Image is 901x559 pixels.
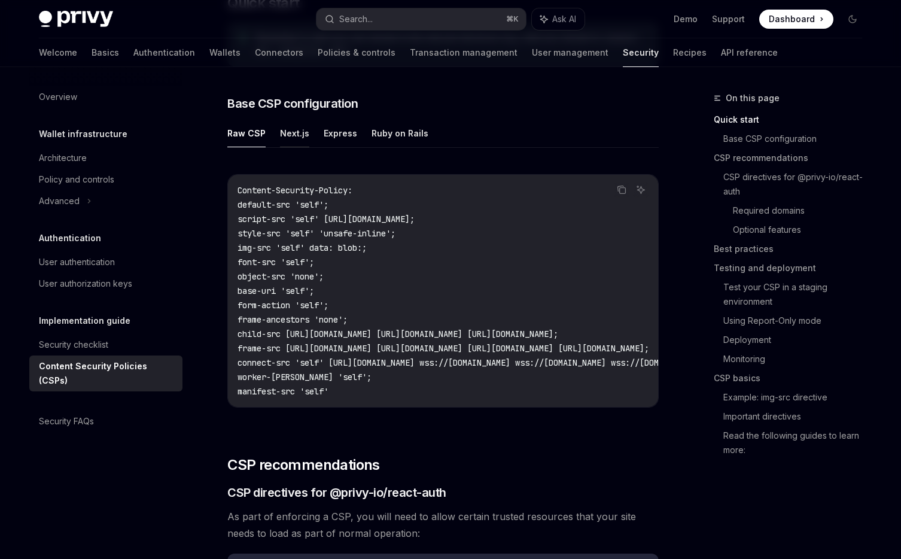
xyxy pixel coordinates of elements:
[39,255,115,269] div: User authentication
[714,148,872,168] a: CSP recommendations
[238,343,649,354] span: frame-src [URL][DOMAIN_NAME] [URL][DOMAIN_NAME] [URL][DOMAIN_NAME] [URL][DOMAIN_NAME];
[506,14,519,24] span: ⌘ K
[238,257,314,268] span: font-src 'self';
[238,329,558,339] span: child-src [URL][DOMAIN_NAME] [URL][DOMAIN_NAME] [URL][DOMAIN_NAME];
[39,38,77,67] a: Welcome
[39,90,77,104] div: Overview
[238,228,395,239] span: style-src 'self' 'unsafe-inline';
[723,407,872,426] a: Important directives
[723,388,872,407] a: Example: img-src directive
[238,199,328,210] span: default-src 'self';
[39,151,87,165] div: Architecture
[324,119,357,147] button: Express
[726,91,780,105] span: On this page
[843,10,862,29] button: Toggle dark mode
[238,300,328,311] span: form-action 'self';
[39,414,94,429] div: Security FAQs
[316,8,526,30] button: Search...⌘K
[723,129,872,148] a: Base CSP configuration
[29,273,182,294] a: User authorization keys
[532,8,585,30] button: Ask AI
[29,334,182,356] a: Security checklist
[372,119,428,147] button: Ruby on Rails
[255,38,303,67] a: Connectors
[712,13,745,25] a: Support
[133,38,195,67] a: Authentication
[280,119,309,147] button: Next.js
[227,484,446,501] span: CSP directives for @privy-io/react-auth
[39,194,80,208] div: Advanced
[769,13,815,25] span: Dashboard
[39,11,113,28] img: dark logo
[318,38,395,67] a: Policies & controls
[29,147,182,169] a: Architecture
[29,251,182,273] a: User authentication
[723,350,872,369] a: Monitoring
[227,95,358,112] span: Base CSP configuration
[39,314,130,328] h5: Implementation guide
[674,13,698,25] a: Demo
[614,182,629,198] button: Copy the contents from the code block
[714,369,872,388] a: CSP basics
[29,356,182,391] a: Content Security Policies (CSPs)
[209,38,241,67] a: Wallets
[532,38,608,67] a: User management
[227,119,266,147] button: Raw CSP
[29,86,182,108] a: Overview
[733,220,872,239] a: Optional features
[238,314,348,325] span: frame-ancestors 'none';
[39,172,114,187] div: Policy and controls
[723,330,872,350] a: Deployment
[714,110,872,129] a: Quick start
[39,127,127,141] h5: Wallet infrastructure
[39,359,175,388] div: Content Security Policies (CSPs)
[339,12,373,26] div: Search...
[633,182,649,198] button: Ask AI
[410,38,518,67] a: Transaction management
[227,455,380,475] span: CSP recommendations
[39,231,101,245] h5: Authentication
[714,259,872,278] a: Testing and deployment
[39,338,108,352] div: Security checklist
[227,508,659,542] span: As part of enforcing a CSP, you will need to allow certain trusted resources that your site needs...
[552,13,576,25] span: Ask AI
[723,311,872,330] a: Using Report-Only mode
[238,214,415,224] span: script-src 'self' [URL][DOMAIN_NAME];
[714,239,872,259] a: Best practices
[238,271,324,282] span: object-src 'none';
[759,10,833,29] a: Dashboard
[673,38,707,67] a: Recipes
[29,169,182,190] a: Policy and controls
[238,185,352,196] span: Content-Security-Policy:
[238,242,367,253] span: img-src 'self' data: blob:;
[723,426,872,460] a: Read the following guides to learn more:
[723,168,872,201] a: CSP directives for @privy-io/react-auth
[733,201,872,220] a: Required domains
[92,38,119,67] a: Basics
[39,277,132,291] div: User authorization keys
[238,372,372,382] span: worker-[PERSON_NAME] 'self';
[238,285,314,296] span: base-uri 'self';
[623,38,659,67] a: Security
[723,278,872,311] a: Test your CSP in a staging environment
[721,38,778,67] a: API reference
[29,411,182,432] a: Security FAQs
[238,386,328,397] span: manifest-src 'self'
